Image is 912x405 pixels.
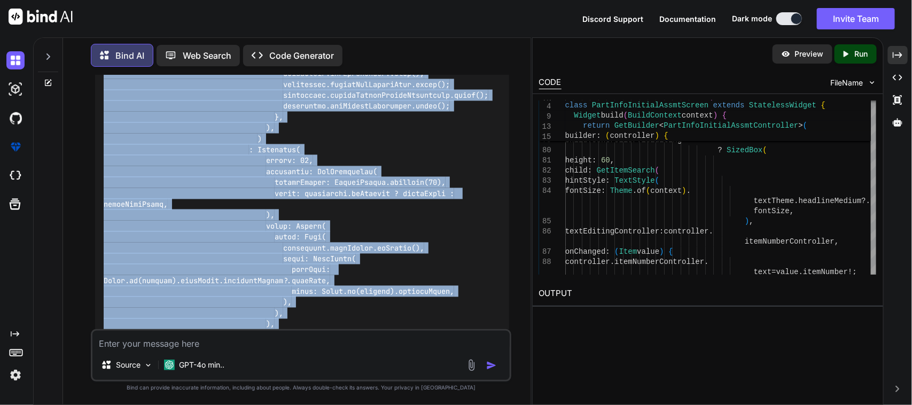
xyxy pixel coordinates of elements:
[868,78,877,87] img: chevron down
[539,216,551,227] div: 85
[790,207,794,215] span: ,
[565,186,601,195] span: fontSize
[486,360,497,371] img: icon
[749,217,753,225] span: ,
[582,14,643,24] span: Discord Support
[646,186,650,195] span: (
[637,186,646,195] span: of
[659,13,716,25] button: Documentation
[144,361,153,370] img: Pick Models
[687,186,691,195] span: .
[539,166,551,176] div: 82
[565,258,601,266] span: controll
[605,176,610,185] span: :
[655,131,659,140] span: )
[164,360,175,370] img: GPT-4o mini
[539,155,551,166] div: 81
[745,237,835,246] span: itemNumberController
[659,247,664,256] span: )
[668,247,673,256] span: {
[614,247,619,256] span: (
[745,217,749,225] span: )
[565,156,592,165] span: height
[601,156,610,165] span: 60
[592,156,596,165] span: :
[539,102,551,112] span: 4
[861,197,870,205] span: ?.
[655,176,659,185] span: (
[6,51,25,69] img: darkChat
[803,121,807,130] span: (
[565,176,606,185] span: hintStyle
[704,258,708,266] span: .
[565,166,588,175] span: child
[565,247,606,256] span: onChanged
[754,268,772,276] span: text
[539,247,551,257] div: 87
[601,186,605,195] span: :
[718,146,722,154] span: ?
[781,49,791,59] img: preview
[722,111,727,120] span: {
[650,186,682,195] span: context
[179,360,224,370] p: GPT-4o min..
[732,13,772,24] span: Dark mode
[565,101,588,110] span: class
[583,121,610,130] span: return
[623,111,628,120] span: (
[610,131,655,140] span: controller
[605,247,610,256] span: :
[754,207,790,215] span: fontSize
[637,247,659,256] span: value
[9,9,73,25] img: Bind AI
[803,268,848,276] span: itemNumber
[91,384,512,392] p: Bind can provide inaccurate information, including about people. Always double-check its answers....
[610,258,614,266] span: .
[597,131,601,140] span: :
[848,268,857,276] span: !;
[682,111,713,120] span: context
[799,121,803,130] span: >
[749,101,816,110] span: StatelessWidget
[771,268,776,276] span: =
[709,227,713,236] span: .
[465,359,478,371] img: attachment
[592,101,708,110] span: PartInfoInitialAssmtScreen
[565,136,588,144] span: child
[659,227,664,236] span: :
[6,167,25,185] img: cloudideIcon
[588,136,592,144] span: :
[269,49,334,62] p: Code Generator
[582,13,643,25] button: Discord Support
[610,186,633,195] span: Theme
[713,101,745,110] span: extends
[539,76,562,89] div: CODE
[614,176,655,185] span: TextStyle
[637,136,641,144] span: .
[855,49,868,59] p: Run
[664,227,709,236] span: controller
[727,146,762,154] span: SizedBox
[713,111,718,120] span: )
[659,121,664,130] span: <
[831,77,863,88] span: FileName
[664,121,799,130] span: PartInfoInitialAssmtController
[6,109,25,127] img: githubDark
[628,111,682,120] span: BuildContext
[183,49,231,62] p: Web Search
[539,186,551,196] div: 84
[633,186,637,195] span: .
[659,14,716,24] span: Documentation
[655,166,659,175] span: (
[533,281,883,306] h2: OUTPUT
[592,136,637,144] span: controller
[539,132,551,142] span: 15
[799,197,862,205] span: headlineMedium
[539,227,551,237] div: 86
[619,247,637,256] span: Item
[539,122,551,132] span: 13
[601,258,610,266] span: er
[597,166,655,175] span: GetItemSearch
[795,49,824,59] p: Preview
[682,186,686,195] span: )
